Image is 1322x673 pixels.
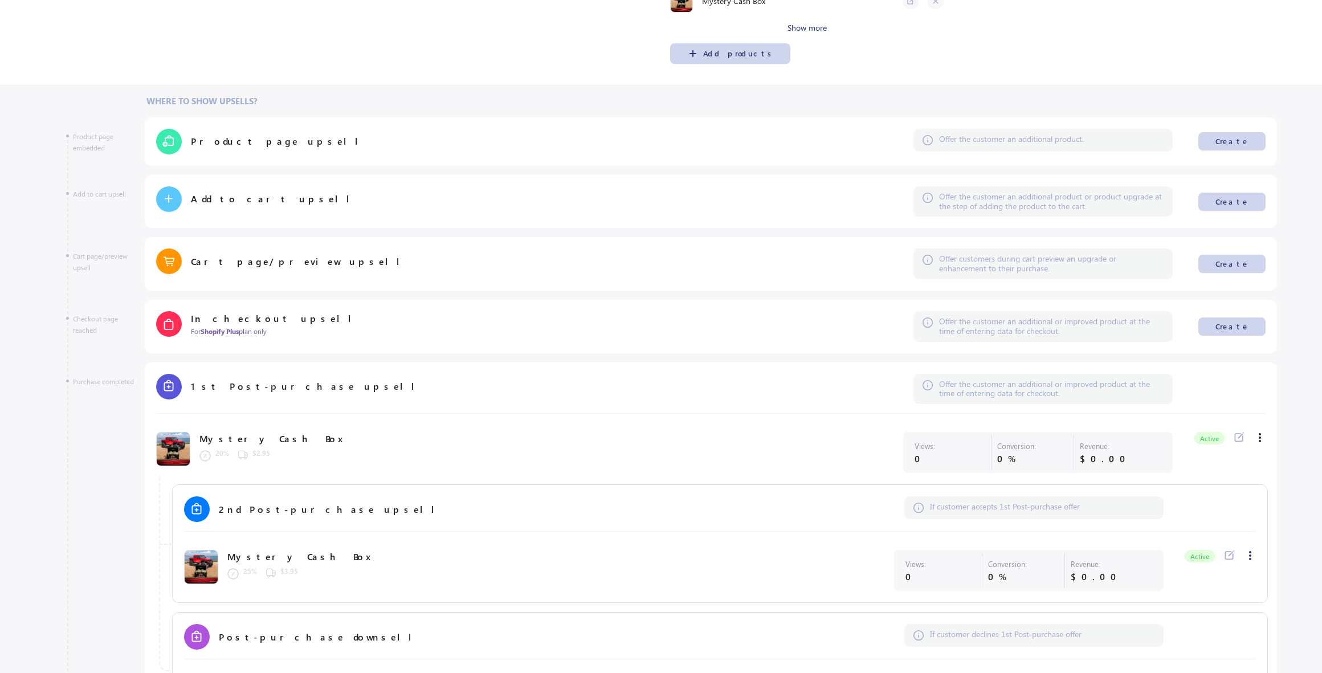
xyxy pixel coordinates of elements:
[930,502,1080,512] span: If customer accepts 1st Post-purchase offer
[1198,317,1266,336] button: Create
[930,630,1082,639] span: If customer declines 1st Post-purchase offer
[1198,132,1266,150] button: Create
[73,132,113,152] span: Product page embedded
[905,571,976,582] span: 0
[243,568,257,575] span: 25%
[219,630,420,644] span: Post-purchase downsell
[1080,440,1161,452] span: Revenue:
[191,134,366,148] span: Product page upsell
[788,23,827,32] span: Show more
[997,453,1068,464] span: 0%
[252,450,270,457] span: $2.95
[915,440,985,452] span: Views:
[939,380,1164,399] span: Offer the customer an additional or improved product at the time of entering data for checkout.
[915,453,985,464] span: 0
[73,377,134,386] span: Purchase completed
[905,558,976,570] span: Views:
[1215,259,1248,268] div: Create
[988,558,1059,570] span: Conversion:
[988,571,1059,582] span: 0%
[227,550,371,564] span: Mystery Cash Box
[199,432,343,446] span: Mystery Cash Box
[201,327,239,336] strong: Shopify Plus
[703,49,773,58] div: Add products
[939,317,1164,336] span: Offer the customer an additional or improved product at the time of entering data for checkout.
[191,192,358,206] span: Add to cart upsell
[783,18,831,38] button: Show more
[939,254,1164,274] span: Offer customers during cart preview an upgrade or enhancement to their purchase.
[215,450,229,457] span: 20%
[73,314,118,335] span: Checkout page reached
[1071,571,1152,582] span: $0.00
[1215,322,1248,331] div: Create
[1071,558,1152,570] span: Revenue:
[146,95,1277,107] div: Where to show upsells?
[1215,197,1248,206] div: Create
[73,251,128,272] span: Cart page/preview upsell
[1198,193,1266,211] button: Create
[939,192,1164,211] span: Offer the customer an additional product or product upgrade at the step of adding the product to ...
[280,568,298,575] span: $3.95
[73,189,126,198] span: Add to cart upsell
[219,503,443,516] span: 2nd Post-purchase upsell
[997,440,1068,452] span: Conversion:
[191,380,423,393] span: 1st Post-purchase upsell
[939,134,1084,144] span: Offer the customer an additional product.
[1080,453,1161,464] span: $0.00
[1198,255,1266,273] button: Create
[1200,435,1219,442] span: Active
[191,312,360,325] span: In checkout upsell
[191,325,267,337] span: For plan only
[670,43,790,64] button: Add products
[1190,553,1209,560] span: Active
[191,255,408,268] span: Cart page/preview upsell
[1215,137,1248,146] div: Create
